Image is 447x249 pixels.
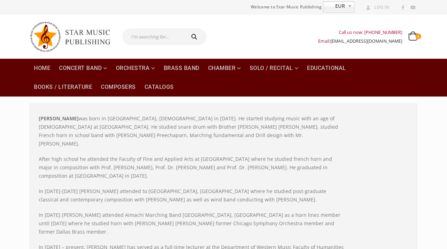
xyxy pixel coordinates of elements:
[318,28,402,37] div: Call us now: [PHONE_NUMBER]
[318,37,402,45] div: Email:
[39,155,345,180] p: After high school he attended the Faculty of Fine and Applied Arts at [GEOGRAPHIC_DATA] where he ...
[55,59,111,78] a: Concert Band
[30,59,54,78] a: Home
[97,78,140,97] a: Composers
[184,28,206,45] button: Search
[303,59,350,78] a: Educational
[160,59,204,78] a: Brass Band
[39,211,345,236] p: In [DATE] [PERSON_NAME] attended Aimachi Marching Band [GEOGRAPHIC_DATA], [GEOGRAPHIC_DATA] as a ...
[39,187,345,204] p: In [DATE]-[DATE] [PERSON_NAME] attended to [GEOGRAPHIC_DATA], [GEOGRAPHIC_DATA] where he studied ...
[330,38,402,44] a: [EMAIL_ADDRESS][DOMAIN_NAME]
[204,59,245,78] a: Chamber
[364,3,389,12] a: Log In
[39,114,345,148] p: was born in [GEOGRAPHIC_DATA], [DEMOGRAPHIC_DATA] in [DATE]. He started studying music with an ag...
[39,115,79,122] strong: [PERSON_NAME]
[140,78,178,97] a: Catalogs
[323,2,345,10] span: EUR
[30,18,117,55] img: Star Music Publishing
[251,2,322,12] span: Welcome to Star Music Publishing
[408,3,417,12] a: Youtube
[246,59,303,78] a: Solo / Recital
[122,28,184,45] input: I'm searching for...
[30,78,96,97] a: Books / Literature
[398,3,408,12] a: Facebook
[416,34,421,39] span: 0
[112,59,159,78] a: Orchestra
